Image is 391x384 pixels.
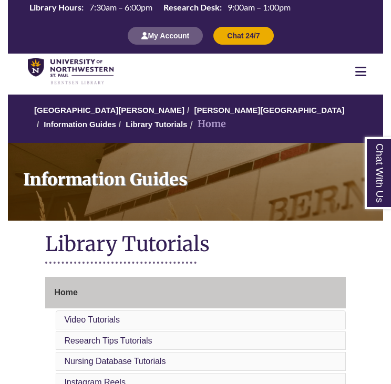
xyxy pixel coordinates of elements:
table: Hours Today [25,2,295,15]
button: My Account [128,27,203,45]
a: Nursing Database Tutorials [64,357,166,366]
h1: Information Guides [16,143,383,207]
a: My Account [128,31,203,40]
button: Chat 24/7 [213,27,273,45]
a: Library Tutorials [126,120,187,129]
li: Home [187,117,226,132]
a: [GEOGRAPHIC_DATA][PERSON_NAME] [34,106,184,115]
a: Information Guides [44,120,116,129]
span: 9:00am – 1:00pm [228,2,291,12]
a: Home [45,277,345,308]
a: Hours Today [25,2,295,16]
a: [PERSON_NAME][GEOGRAPHIC_DATA] [194,106,344,115]
span: Home [54,288,77,297]
th: Library Hours: [25,2,85,13]
a: Chat 24/7 [213,31,273,40]
span: 7:30am – 6:00pm [89,2,152,12]
th: Research Desk: [159,2,223,13]
img: UNWSP Library Logo [28,58,114,85]
h1: Library Tutorials [45,231,345,259]
a: Video Tutorials [64,315,120,324]
a: Research Tips Tutorials [64,336,152,345]
a: Information Guides [8,143,383,221]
